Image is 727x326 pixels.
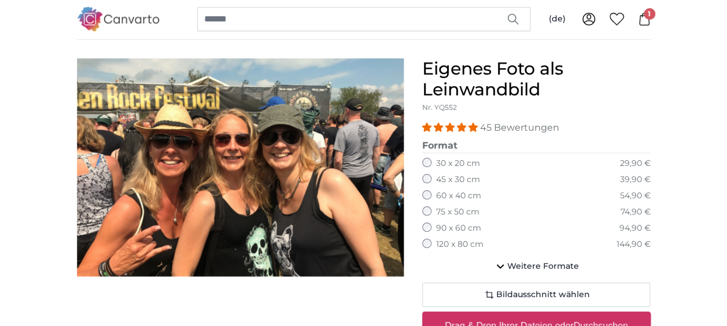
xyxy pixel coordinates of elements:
[422,58,651,100] h1: Eigenes Foto als Leinwandbild
[496,289,590,301] span: Bildausschnitt wählen
[619,223,650,234] div: 94,90 €
[436,190,481,202] label: 60 x 40 cm
[422,103,457,112] span: Nr. YQ552
[436,223,481,234] label: 90 x 60 cm
[422,283,651,307] button: Bildausschnitt wählen
[619,158,650,169] div: 29,90 €
[540,9,575,29] button: (de)
[436,239,484,250] label: 120 x 80 cm
[620,206,650,218] div: 74,90 €
[619,190,650,202] div: 54,90 €
[77,58,404,276] div: 1 of 1
[436,158,480,169] label: 30 x 20 cm
[616,239,650,250] div: 144,90 €
[507,261,579,272] span: Weitere Formate
[422,122,480,133] span: 4.93 stars
[619,174,650,186] div: 39,90 €
[480,122,559,133] span: 45 Bewertungen
[422,255,651,278] button: Weitere Formate
[436,206,479,218] label: 75 x 50 cm
[422,139,651,153] legend: Format
[77,7,160,31] img: Canvarto
[77,58,404,276] img: personalised-canvas-print
[644,8,655,20] span: 1
[436,174,480,186] label: 45 x 30 cm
